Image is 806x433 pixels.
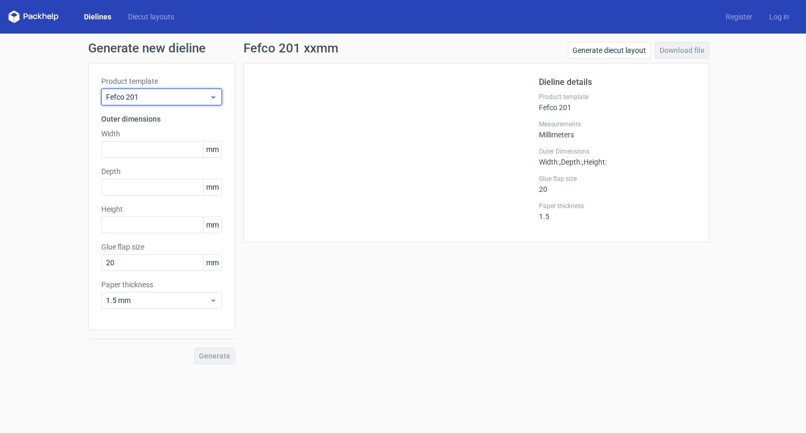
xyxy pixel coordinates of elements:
[539,147,696,156] label: Outer Dimensions
[539,120,696,139] div: Millimeters
[101,128,222,139] label: Width
[761,12,798,22] a: Log in
[539,120,696,128] label: Measurements
[539,175,696,193] div: 20
[203,217,221,233] span: mm
[106,295,209,306] span: 1.5 mm
[101,166,222,177] label: Depth
[76,12,120,22] a: Dielines
[101,242,222,252] label: Glue flap size
[203,179,221,195] span: mm
[539,76,696,89] h2: Dieline details
[539,202,696,210] label: Paper thickness
[101,279,222,290] label: Paper thickness
[568,42,651,59] a: Generate diecut layout
[539,93,696,101] label: Product template
[106,92,209,102] span: Fefco 201
[88,42,718,55] h1: Generate new dieline
[539,202,696,221] div: 1.5
[203,255,221,270] span: mm
[539,175,696,183] label: Glue flap size
[717,12,761,22] a: Register
[539,158,559,166] span: Width :
[243,42,338,55] h1: Fefco 201 xxmm
[120,12,183,22] a: Diecut layouts
[559,158,582,166] span: , Depth :
[582,158,607,166] span: , Height :
[101,114,222,124] h3: Outer dimensions
[101,76,222,86] label: Product template
[539,93,696,112] div: Fefco 201
[203,142,221,157] span: mm
[101,204,222,214] label: Height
